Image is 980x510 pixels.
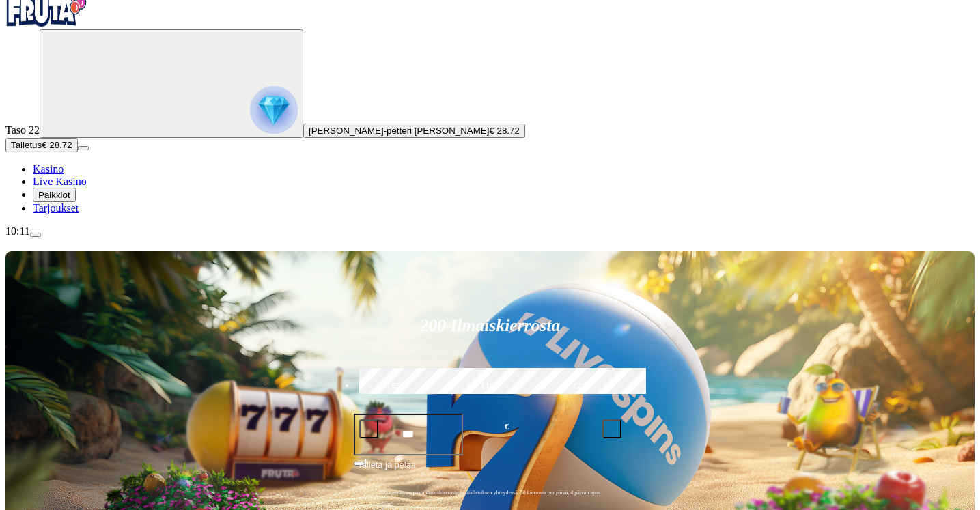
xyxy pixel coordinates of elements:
label: €150 [447,366,533,406]
button: plus icon [602,419,621,438]
button: minus icon [359,419,378,438]
span: [PERSON_NAME]-petteri [PERSON_NAME] [309,126,489,136]
button: Palkkiot [33,188,76,202]
button: Talleta ja pelaa [354,457,627,483]
label: €50 [356,366,442,406]
img: reward progress [250,86,298,134]
a: Tarjoukset [33,202,79,214]
button: [PERSON_NAME]-petteri [PERSON_NAME]€ 28.72 [303,124,525,138]
nav: Main menu [5,163,975,214]
button: menu [78,146,89,150]
span: 10:11 [5,225,30,237]
span: Talleta ja pelaa [358,458,416,483]
a: Kasino [33,163,64,175]
label: €250 [539,366,625,406]
span: Taso 22 [5,124,40,136]
span: € [365,457,369,465]
a: Live Kasino [33,175,87,187]
button: reward progress [40,29,303,138]
span: Palkkiot [38,190,70,200]
span: Talletus [11,140,42,150]
a: Fruta [5,17,87,29]
span: € 28.72 [489,126,519,136]
button: Talletusplus icon€ 28.72 [5,138,78,152]
span: € 28.72 [42,140,72,150]
span: € [505,421,509,434]
button: menu [30,233,41,237]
